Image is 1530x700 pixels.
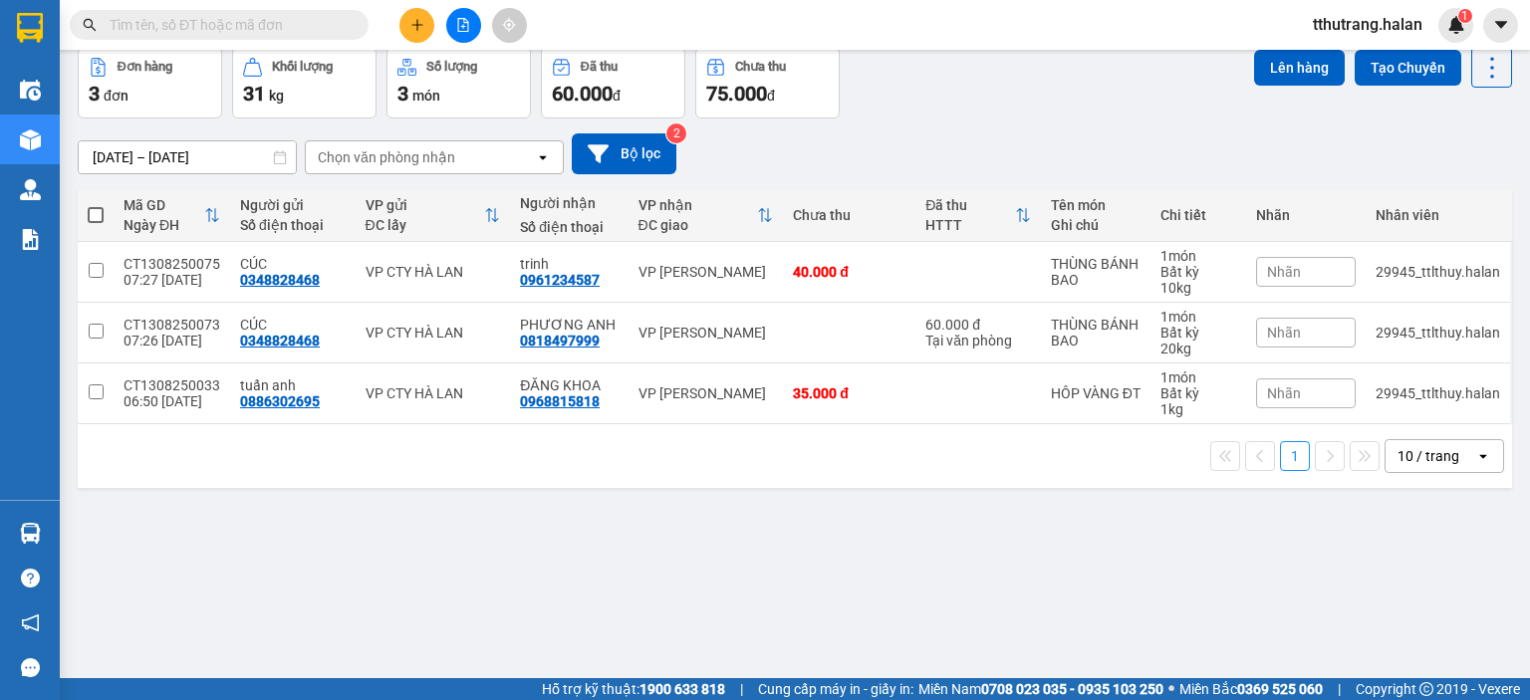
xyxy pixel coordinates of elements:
div: Nhân viên [1376,207,1500,223]
div: Nhãn [1256,207,1356,223]
span: | [1338,678,1341,700]
button: Chưa thu75.000đ [695,47,840,118]
div: Mã GD [124,197,204,213]
img: warehouse-icon [20,129,41,150]
div: VP gửi [366,197,485,213]
div: Chưa thu [735,60,786,74]
button: Đơn hàng3đơn [78,47,222,118]
button: Tạo Chuyến [1355,50,1461,86]
div: 0886302695 [240,393,320,409]
span: search [83,18,97,32]
div: trinh [520,256,618,272]
img: warehouse-icon [20,523,41,544]
div: THÙNG BÁNH BAO [1051,256,1141,288]
div: CT1308250075 [124,256,220,272]
span: | [740,678,743,700]
span: 60.000 [552,82,613,106]
button: Đã thu60.000đ [541,47,685,118]
span: Cung cấp máy in - giấy in: [758,678,913,700]
div: 07:27 [DATE] [124,272,220,288]
div: PHƯƠNG ANH [520,317,618,333]
div: 29945_ttlthuy.halan [1376,325,1500,341]
span: 3 [89,82,100,106]
div: 0348828468 [240,333,320,349]
button: Khối lượng31kg [232,47,377,118]
div: 1 món [1160,248,1236,264]
span: đ [613,88,621,104]
span: 31 [243,82,265,106]
div: 20 kg [1160,341,1236,356]
div: 10 / trang [1398,446,1459,466]
sup: 2 [666,123,686,143]
span: Nhãn [1267,264,1301,280]
span: món [412,88,440,104]
div: 35.000 đ [793,385,905,401]
div: Bất kỳ [1160,264,1236,280]
span: tthutrang.halan [1297,12,1438,37]
span: plus [410,18,424,32]
button: 1 [1280,441,1310,471]
button: caret-down [1483,8,1518,43]
span: đ [767,88,775,104]
button: aim [492,8,527,43]
img: icon-new-feature [1447,16,1465,34]
span: caret-down [1492,16,1510,34]
div: CÚC [240,256,346,272]
input: Select a date range. [79,141,296,173]
span: notification [21,613,40,632]
th: Toggle SortBy [915,189,1041,242]
div: 1 kg [1160,401,1236,417]
div: 07:26 [DATE] [124,333,220,349]
div: ĐĂNG KHOA [520,377,618,393]
svg: open [1475,448,1491,464]
div: Ghi chú [1051,217,1141,233]
div: Người nhận [520,195,618,211]
div: Bất kỳ [1160,325,1236,341]
span: kg [269,88,284,104]
img: solution-icon [20,229,41,250]
div: VP CTY HÀ LAN [366,385,501,401]
strong: 0369 525 060 [1237,681,1323,697]
div: Người gửi [240,197,346,213]
div: CT1308250073 [124,317,220,333]
span: message [21,658,40,677]
span: file-add [456,18,470,32]
div: Bất kỳ [1160,385,1236,401]
div: Đã thu [925,197,1015,213]
div: VP nhận [638,197,758,213]
div: HTTT [925,217,1015,233]
div: VP [PERSON_NAME] [638,325,774,341]
span: copyright [1419,682,1433,696]
div: 0818497999 [520,333,600,349]
div: 0961234587 [520,272,600,288]
span: ⚪️ [1168,685,1174,693]
div: CT1308250033 [124,377,220,393]
div: Ngày ĐH [124,217,204,233]
span: đơn [104,88,128,104]
div: 29945_ttlthuy.halan [1376,385,1500,401]
div: VP CTY HÀ LAN [366,325,501,341]
div: Tên món [1051,197,1141,213]
button: Bộ lọc [572,133,676,174]
button: Số lượng3món [386,47,531,118]
span: aim [502,18,516,32]
div: 10 kg [1160,280,1236,296]
div: 0348828468 [240,272,320,288]
div: Số điện thoại [520,219,618,235]
span: 3 [397,82,408,106]
th: Toggle SortBy [114,189,230,242]
div: 60.000 đ [925,317,1031,333]
div: Đơn hàng [118,60,172,74]
div: THÙNG BÁNH BAO [1051,317,1141,349]
div: Chi tiết [1160,207,1236,223]
button: plus [399,8,434,43]
span: 75.000 [706,82,767,106]
span: 1 [1461,9,1468,23]
th: Toggle SortBy [629,189,784,242]
span: Miền Nam [918,678,1163,700]
div: ĐC giao [638,217,758,233]
strong: 0708 023 035 - 0935 103 250 [981,681,1163,697]
div: Số điện thoại [240,217,346,233]
input: Tìm tên, số ĐT hoặc mã đơn [110,14,345,36]
div: 1 món [1160,369,1236,385]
